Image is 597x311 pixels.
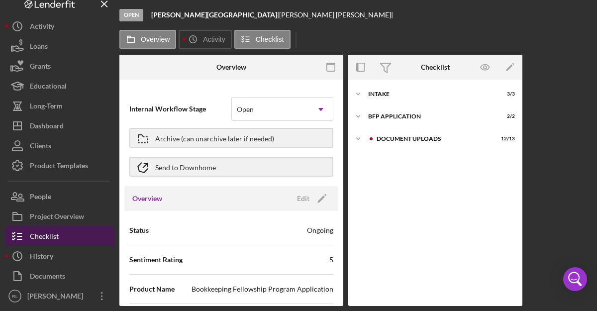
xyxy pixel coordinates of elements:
div: Loans [30,36,48,59]
div: Intake [368,91,490,97]
button: Long-Term [5,96,114,116]
span: Sentiment Rating [129,255,183,265]
button: Activity [5,16,114,36]
div: Edit [297,191,309,206]
button: Documents [5,266,114,286]
div: BFP Application [368,113,490,119]
button: Activity [179,30,231,49]
button: Edit [291,191,330,206]
div: Bookkeeping Fellowship Program Application [192,284,333,294]
label: Activity [203,35,225,43]
span: Internal Workflow Stage [129,104,231,114]
div: [PERSON_NAME] [25,286,90,309]
button: Checklist [234,30,291,49]
button: RL[PERSON_NAME] [5,286,114,306]
button: Send to Downhome [129,157,333,177]
button: Educational [5,76,114,96]
div: Send to Downhome [155,158,216,176]
div: 3 / 3 [497,91,515,97]
span: Status [129,225,149,235]
label: Overview [141,35,170,43]
div: 12 / 13 [497,136,515,142]
text: RL [12,294,18,299]
button: People [5,187,114,207]
div: Open Intercom Messenger [563,267,587,291]
div: Dashboard [30,116,64,138]
button: Clients [5,136,114,156]
div: Ongoing [307,225,333,235]
div: Activity [30,16,54,39]
div: Grants [30,56,51,79]
div: Checklist [30,226,59,249]
button: Loans [5,36,114,56]
h3: Overview [132,194,162,204]
button: Checklist [5,226,114,246]
div: Open [119,9,143,21]
div: Document Uploads [377,136,490,142]
div: 5 [329,255,333,265]
div: Long-Term [30,96,63,118]
button: History [5,246,114,266]
button: Product Templates [5,156,114,176]
b: [PERSON_NAME][GEOGRAPHIC_DATA] [151,10,277,19]
div: Documents [30,266,65,289]
div: Clients [30,136,51,158]
div: Educational [30,76,67,99]
div: Checklist [421,63,450,71]
button: Dashboard [5,116,114,136]
label: Checklist [256,35,284,43]
button: Overview [119,30,176,49]
div: People [30,187,51,209]
span: Product Name [129,284,175,294]
div: Overview [216,63,246,71]
div: Product Templates [30,156,88,178]
div: Project Overview [30,207,84,229]
button: Project Overview [5,207,114,226]
div: History [30,246,53,269]
div: Open [237,105,254,113]
div: Archive (can unarchive later if needed) [155,129,274,147]
button: Archive (can unarchive later if needed) [129,128,333,148]
button: Grants [5,56,114,76]
div: 2 / 2 [497,113,515,119]
div: [PERSON_NAME] [PERSON_NAME] | [279,11,393,19]
div: | [151,11,279,19]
